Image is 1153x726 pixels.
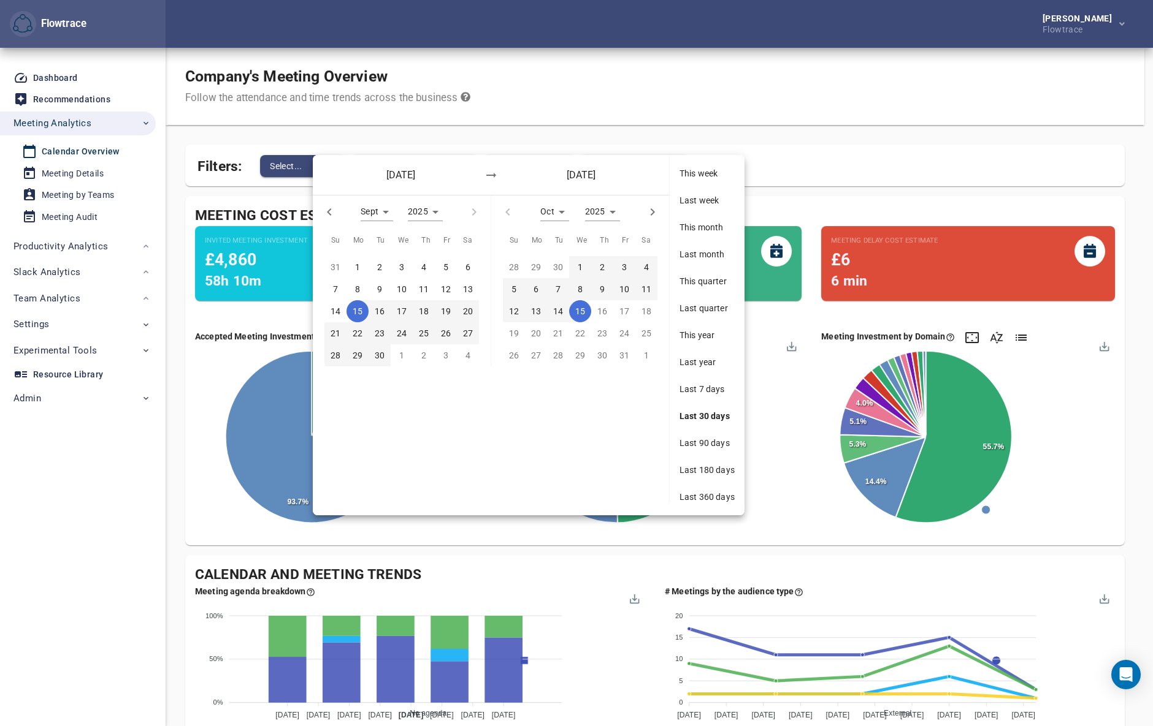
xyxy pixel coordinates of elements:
[324,278,347,300] button: 7
[619,282,629,296] p: 10
[670,376,745,403] div: Last 7 days
[600,260,605,274] p: 2
[680,302,735,314] span: Last quarter
[670,295,745,322] div: Last quarter
[397,282,407,296] p: 10
[642,235,651,247] span: Sa
[531,304,541,318] p: 13
[413,322,435,344] button: 25
[443,235,451,247] span: Fr
[353,235,364,247] span: Mo
[670,214,745,241] div: This month
[600,282,605,296] p: 9
[680,167,735,180] span: This week
[670,241,745,268] div: Last month
[680,221,735,233] span: This month
[555,235,564,247] span: Tu
[377,260,382,274] p: 2
[355,260,360,274] p: 1
[361,203,393,221] div: Sept
[463,304,473,318] p: 20
[680,248,735,260] span: Last month
[576,235,588,247] span: We
[670,456,745,483] div: Last 180 days
[680,464,735,476] span: Last 180 days
[622,260,627,274] p: 3
[324,344,347,366] button: 28
[670,268,745,295] div: This quarter
[591,278,613,300] button: 9
[680,194,735,206] span: Last week
[324,322,347,344] button: 21
[670,322,745,349] div: This year
[369,278,391,300] button: 9
[399,260,404,274] p: 3
[1111,660,1141,689] div: Open Intercom Messenger
[369,300,391,322] button: 16
[569,278,591,300] button: 8
[353,327,362,340] p: 22
[613,256,635,278] button: 3
[443,260,448,274] p: 5
[635,278,657,300] button: 11
[377,282,382,296] p: 9
[369,322,391,344] button: 23
[465,260,470,274] p: 6
[536,167,626,183] h6: [DATE]
[680,356,735,368] span: Last year
[391,256,413,278] button: 3
[457,278,479,300] button: 13
[347,300,369,322] button: 15
[569,256,591,278] button: 1
[642,282,651,296] p: 11
[680,383,735,395] span: Last 7 days
[553,304,563,318] p: 14
[356,167,446,183] h6: [DATE]
[377,235,385,247] span: Tu
[391,278,413,300] button: 10
[670,187,745,214] div: Last week
[441,304,451,318] p: 19
[331,349,340,362] p: 28
[547,300,569,322] button: 14
[525,278,547,300] button: 6
[408,203,443,221] div: 2025
[532,235,543,247] span: Mo
[613,278,635,300] button: 10
[503,278,525,300] button: 5
[680,437,735,449] span: Last 90 days
[670,429,745,456] div: Last 90 days
[680,410,735,422] span: Last 30 days
[670,160,745,187] div: This week
[569,300,591,322] button: 15
[347,344,369,366] button: 29
[540,203,569,221] div: Oct
[644,260,649,274] p: 4
[503,300,525,322] button: 12
[347,278,369,300] button: 8
[369,256,391,278] button: 2
[331,327,340,340] p: 21
[591,256,613,278] button: 2
[525,300,547,322] button: 13
[398,235,409,247] span: We
[331,235,340,247] span: Su
[413,278,435,300] button: 11
[369,344,391,366] button: 30
[353,349,362,362] p: 29
[441,282,451,296] p: 12
[457,300,479,322] button: 20
[556,282,561,296] p: 7
[441,327,451,340] p: 26
[324,300,347,322] button: 14
[457,256,479,278] button: 6
[534,282,538,296] p: 6
[397,327,407,340] p: 24
[435,256,457,278] button: 5
[419,304,429,318] p: 18
[635,256,657,278] button: 4
[397,304,407,318] p: 17
[463,282,473,296] p: 13
[585,203,620,221] div: 2025
[578,260,583,274] p: 1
